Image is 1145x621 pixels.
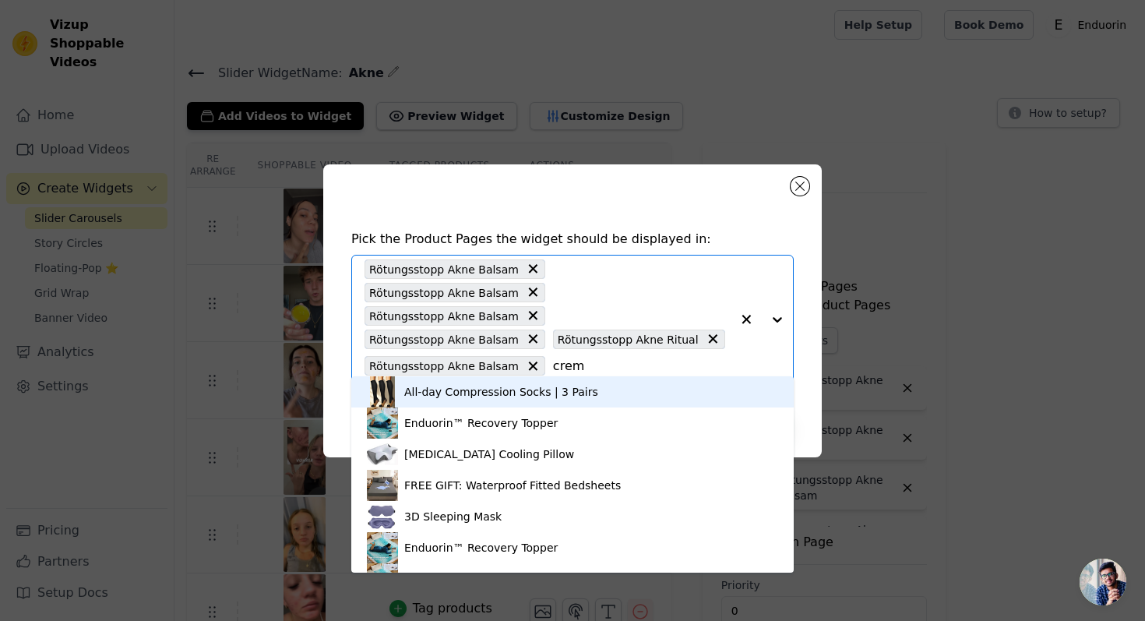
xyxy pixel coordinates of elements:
[367,470,398,501] img: product thumbnail
[367,439,398,470] img: product thumbnail
[367,376,398,408] img: product thumbnail
[404,415,558,431] div: Enduorin™ Recovery Topper
[404,540,558,556] div: Enduorin™ Recovery Topper
[367,501,398,532] img: product thumbnail
[1080,559,1126,605] div: Open chat
[791,177,809,196] button: Close modal
[404,571,558,587] div: Enduorin™ Recovery Topper
[367,532,398,563] img: product thumbnail
[369,284,519,302] span: Rötungsstopp Akne Balsam
[558,330,699,348] span: Rötungsstopp Akne Ritual
[367,563,398,595] img: product thumbnail
[351,230,794,249] h4: Pick the Product Pages the widget should be displayed in:
[369,307,519,325] span: Rötungsstopp Akne Balsam
[404,446,574,462] div: [MEDICAL_DATA] Cooling Pillow
[367,408,398,439] img: product thumbnail
[404,509,502,524] div: 3D Sleeping Mask
[404,384,598,400] div: All-day Compression Socks | 3 Pairs
[369,260,519,278] span: Rötungsstopp Akne Balsam
[404,478,621,493] div: FREE GIFT: Waterproof Fitted Bedsheets
[369,357,519,375] span: Rötungsstopp Akne Balsam
[369,330,519,348] span: Rötungsstopp Akne Balsam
